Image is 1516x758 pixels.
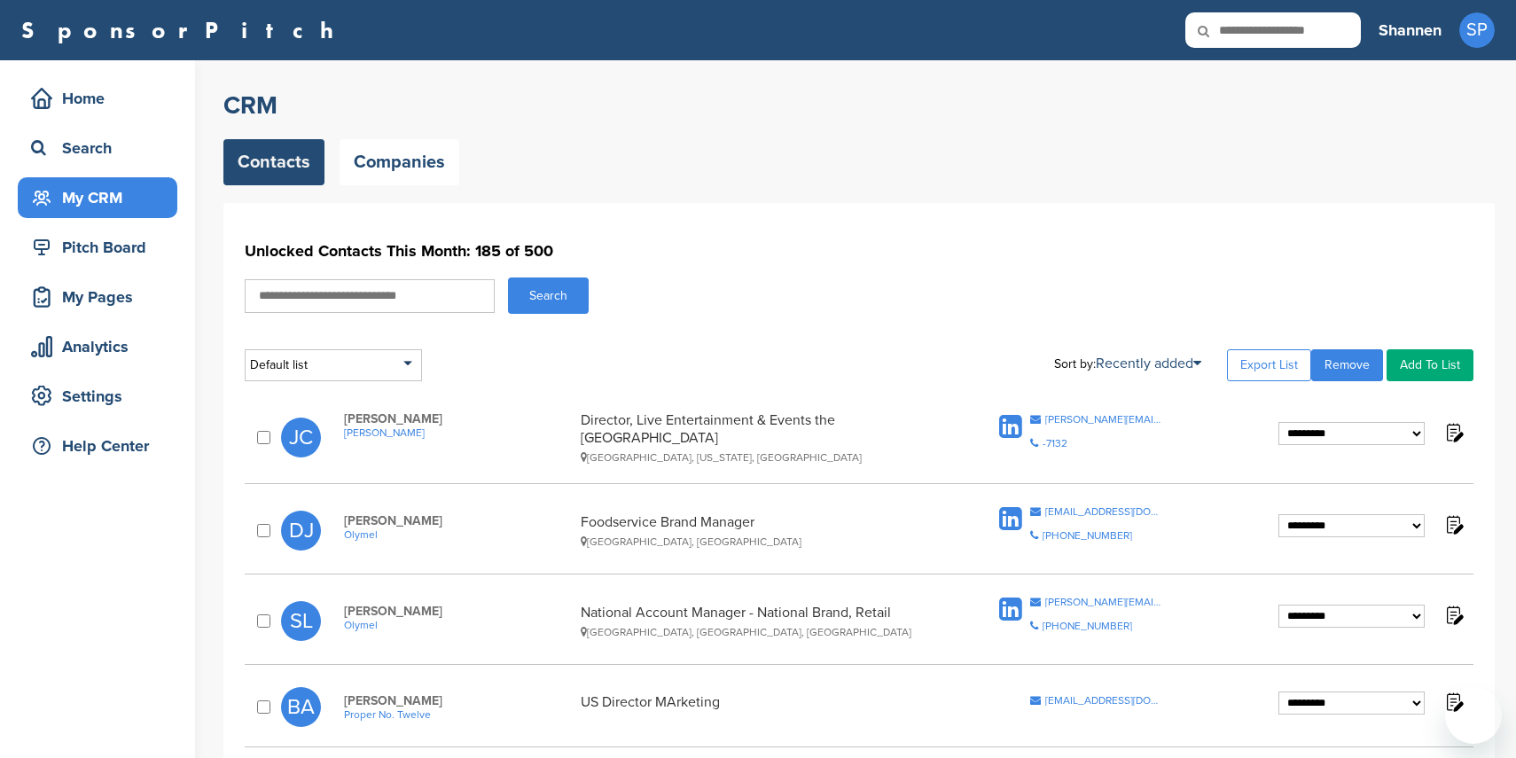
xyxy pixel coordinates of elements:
[18,128,177,168] a: Search
[581,604,939,638] div: National Account Manager - National Brand, Retail
[581,411,939,464] div: Director, Live Entertainment & Events the [GEOGRAPHIC_DATA]
[344,604,572,619] span: [PERSON_NAME]
[1387,349,1473,381] a: Add To List
[1054,356,1201,371] div: Sort by:
[581,693,939,721] div: US Director MArketing
[1045,695,1163,706] div: [EMAIL_ADDRESS][DOMAIN_NAME]
[1045,506,1163,517] div: [EMAIL_ADDRESS][DOMAIN_NAME]
[581,626,939,638] div: [GEOGRAPHIC_DATA], [GEOGRAPHIC_DATA], [GEOGRAPHIC_DATA]
[27,331,177,363] div: Analytics
[1379,11,1442,50] a: Shannen
[27,380,177,412] div: Settings
[281,687,321,727] span: BA
[344,693,572,708] span: [PERSON_NAME]
[18,277,177,317] a: My Pages
[1096,355,1201,372] a: Recently added
[27,231,177,263] div: Pitch Board
[281,511,321,551] span: DJ
[1311,349,1383,381] a: Remove
[18,426,177,466] a: Help Center
[281,418,321,457] span: JC
[27,281,177,313] div: My Pages
[508,277,589,314] button: Search
[344,528,572,541] a: Olymel
[1043,438,1067,449] div: -7132
[344,619,572,631] a: Olymel
[344,708,572,721] a: Proper No. Twelve
[1442,513,1465,535] img: Notes
[581,513,939,548] div: Foodservice Brand Manager
[18,227,177,268] a: Pitch Board
[1043,621,1132,631] div: [PHONE_NUMBER]
[27,132,177,164] div: Search
[18,78,177,119] a: Home
[1043,530,1132,541] div: [PHONE_NUMBER]
[27,182,177,214] div: My CRM
[18,326,177,367] a: Analytics
[223,139,324,185] a: Contacts
[223,90,1495,121] h2: CRM
[1442,421,1465,443] img: Notes
[245,349,422,381] div: Default list
[344,411,572,426] span: [PERSON_NAME]
[281,601,321,641] span: SL
[581,535,939,548] div: [GEOGRAPHIC_DATA], [GEOGRAPHIC_DATA]
[18,376,177,417] a: Settings
[344,513,572,528] span: [PERSON_NAME]
[27,82,177,114] div: Home
[27,430,177,462] div: Help Center
[340,139,459,185] a: Companies
[245,235,1473,267] h1: Unlocked Contacts This Month: 185 of 500
[1045,597,1163,607] div: [PERSON_NAME][EMAIL_ADDRESS][PERSON_NAME][DOMAIN_NAME]
[21,19,345,42] a: SponsorPitch
[344,426,572,439] a: [PERSON_NAME]
[1379,18,1442,43] h3: Shannen
[581,451,939,464] div: [GEOGRAPHIC_DATA], [US_STATE], [GEOGRAPHIC_DATA]
[1459,12,1495,48] span: SP
[1445,687,1502,744] iframe: Button to launch messaging window
[1045,414,1163,425] div: [PERSON_NAME][EMAIL_ADDRESS][PERSON_NAME][DOMAIN_NAME]
[1442,691,1465,713] img: Notes
[18,177,177,218] a: My CRM
[1442,604,1465,626] img: Notes
[1227,349,1311,381] a: Export List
